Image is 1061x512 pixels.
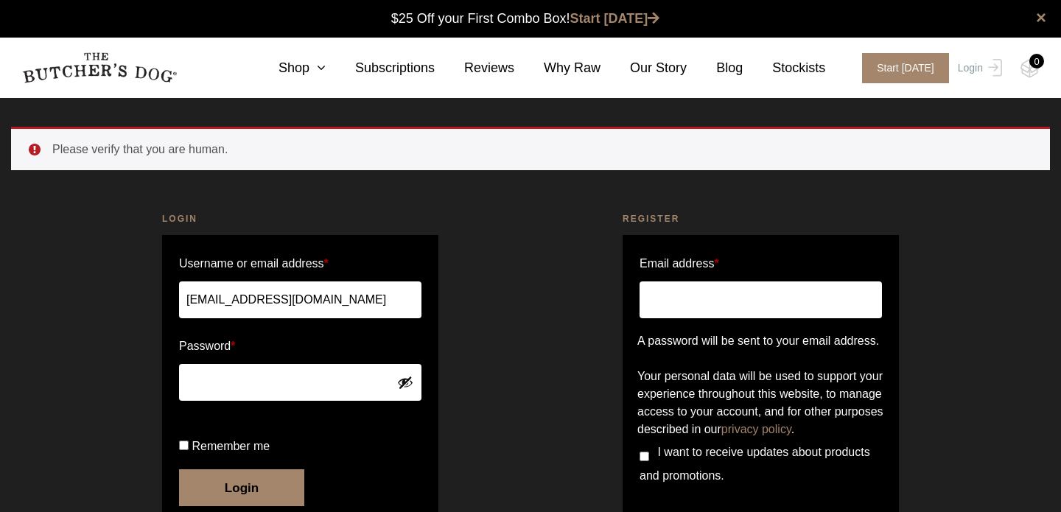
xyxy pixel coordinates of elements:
button: Login [179,469,304,506]
span: I want to receive updates about products and promotions. [640,446,870,482]
a: close [1036,9,1046,27]
a: Login [954,53,1002,83]
label: Username or email address [179,252,421,276]
a: Subscriptions [326,58,435,78]
img: TBD_Cart-Empty.png [1020,59,1039,78]
input: I want to receive updates about products and promotions. [640,452,649,461]
a: Reviews [435,58,514,78]
a: Shop [249,58,326,78]
p: A password will be sent to your email address. [637,332,884,350]
label: Password [179,334,421,358]
li: Please verify that you are human. [52,141,1026,158]
button: Show password [397,374,413,390]
h2: Register [623,211,899,226]
a: Start [DATE] [847,53,954,83]
a: privacy policy [721,423,791,435]
a: Blog [687,58,743,78]
a: Why Raw [514,58,600,78]
label: Email address [640,252,719,276]
a: Our Story [600,58,687,78]
input: Remember me [179,441,189,450]
p: Your personal data will be used to support your experience throughout this website, to manage acc... [637,368,884,438]
span: Remember me [192,440,270,452]
a: Start [DATE] [570,11,660,26]
a: Stockists [743,58,825,78]
span: Start [DATE] [862,53,949,83]
div: 0 [1029,54,1044,69]
h2: Login [162,211,438,226]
